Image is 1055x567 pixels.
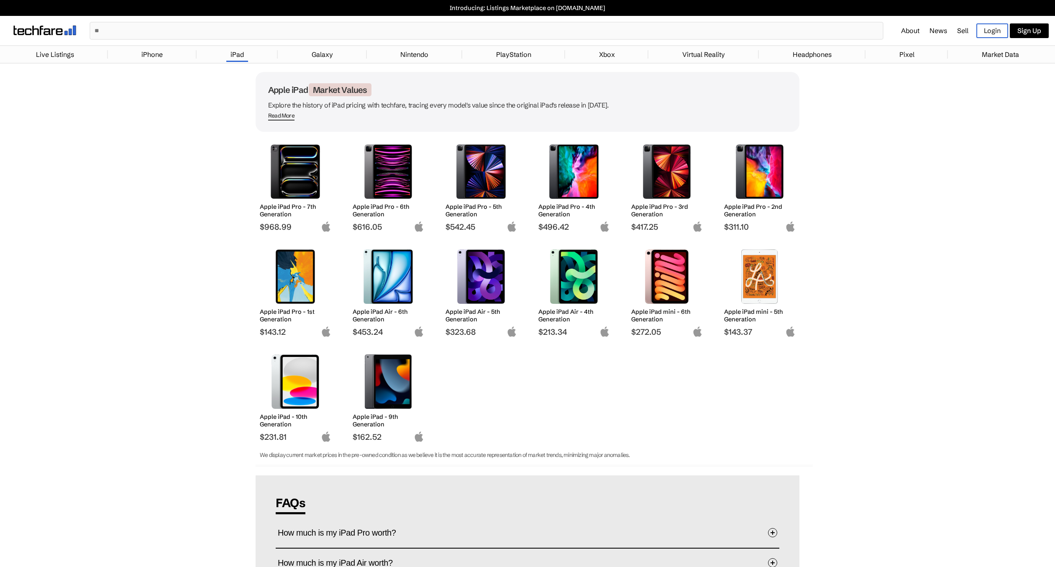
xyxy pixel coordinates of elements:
[348,245,428,337] a: Apple iPad Air 6th Generation Apple iPad Air - 6th Generation $453.24 apple-logo
[353,413,424,428] h2: Apple iPad - 9th Generation
[507,221,517,232] img: apple-logo
[256,350,335,442] a: Apple iPad (10th Generation) Apple iPad - 10th Generation $231.81 apple-logo
[226,46,248,63] a: iPad
[359,144,418,199] img: Apple iPad Pro 6th Generation
[538,327,610,337] span: $213.34
[359,354,418,409] img: Apple iPad (9th Generation)
[976,23,1008,38] a: Login
[692,326,703,337] img: apple-logo
[978,46,1023,63] a: Market Data
[538,222,610,232] span: $496.42
[321,326,331,337] img: apple-logo
[599,326,610,337] img: apple-logo
[309,83,371,96] span: Market Values
[266,249,325,304] img: Apple iPad Pro 1st Generation
[446,308,517,323] h2: Apple iPad Air - 5th Generation
[627,140,707,232] a: Apple iPad Pro 3rd Generation Apple iPad Pro - 3rd Generation $417.25 apple-logo
[1010,23,1049,38] a: Sign Up
[414,326,424,337] img: apple-logo
[414,221,424,232] img: apple-logo
[4,4,1051,12] a: Introducing: Listings Marketplace on [DOMAIN_NAME]
[492,46,535,63] a: PlayStation
[268,85,787,95] h1: Apple iPad
[692,221,703,232] img: apple-logo
[724,203,796,218] h2: Apple iPad Pro - 2nd Generation
[631,327,703,337] span: $272.05
[930,26,947,35] a: News
[353,327,424,337] span: $453.24
[446,203,517,218] h2: Apple iPad Pro - 5th Generation
[452,144,511,199] img: Apple iPad Pro 5th Generation
[446,327,517,337] span: $323.68
[260,203,331,218] h2: Apple iPad Pro - 7th Generation
[276,495,305,514] span: FAQs
[260,413,331,428] h2: Apple iPad - 10th Generation
[545,249,604,304] img: Apple iPad Air 4th Generation
[627,245,707,337] a: Apple iPad mini 6th Generation Apple iPad mini - 6th Generation $272.05 apple-logo
[631,308,703,323] h2: Apple iPad mini - 6th Generation
[268,112,294,119] div: Read More
[720,245,799,337] a: Apple iPad mini 5th Generation Apple iPad mini - 5th Generation $143.37 apple-logo
[256,140,335,232] a: Apple iPad Pro 7th Generation Apple iPad Pro - 7th Generation $968.99 apple-logo
[348,140,428,232] a: Apple iPad Pro 6th Generation Apple iPad Pro - 6th Generation $616.05 apple-logo
[260,327,331,337] span: $143.12
[730,249,789,304] img: Apple iPad mini 5th Generation
[678,46,729,63] a: Virtual Reality
[321,431,331,442] img: apple-logo
[538,203,610,218] h2: Apple iPad Pro - 4th Generation
[414,431,424,442] img: apple-logo
[724,308,796,323] h2: Apple iPad mini - 5th Generation
[730,144,789,199] img: Apple iPad Pro 2nd Generation
[260,308,331,323] h2: Apple iPad Pro - 1st Generation
[507,326,517,337] img: apple-logo
[724,222,796,232] span: $311.10
[260,432,331,442] span: $231.81
[901,26,919,35] a: About
[278,521,777,546] button: How much is my iPad Pro worth?
[32,46,78,63] a: Live Listings
[785,326,796,337] img: apple-logo
[359,249,418,304] img: Apple iPad Air 6th Generation
[638,249,697,304] img: Apple iPad mini 6th Generation
[278,520,409,546] span: How much is my iPad Pro worth?
[321,221,331,232] img: apple-logo
[266,354,325,409] img: Apple iPad (10th Generation)
[724,327,796,337] span: $143.37
[595,46,619,63] a: Xbox
[545,144,604,199] img: Apple iPad Pro 4th Generation
[256,245,335,337] a: Apple iPad Pro 1st Generation Apple iPad Pro - 1st Generation $143.12 apple-logo
[260,222,331,232] span: $968.99
[446,222,517,232] span: $542.45
[353,432,424,442] span: $162.52
[789,46,836,63] a: Headphones
[137,46,167,63] a: iPhone
[538,308,610,323] h2: Apple iPad Air - 4th Generation
[534,245,614,337] a: Apple iPad Air 4th Generation Apple iPad Air - 4th Generation $213.34 apple-logo
[353,222,424,232] span: $616.05
[534,140,614,232] a: Apple iPad Pro 4th Generation Apple iPad Pro - 4th Generation $496.42 apple-logo
[441,140,521,232] a: Apple iPad Pro 5th Generation Apple iPad Pro - 5th Generation $542.45 apple-logo
[266,144,325,199] img: Apple iPad Pro 7th Generation
[631,203,703,218] h2: Apple iPad Pro - 3rd Generation
[599,221,610,232] img: apple-logo
[441,245,521,337] a: Apple iPad Air 5th Generation Apple iPad Air - 5th Generation $323.68 apple-logo
[452,249,511,304] img: Apple iPad Air 5th Generation
[260,450,782,460] p: We display current market prices in the pre-owned condition as we believe it is the most accurate...
[353,308,424,323] h2: Apple iPad Air - 6th Generation
[631,222,703,232] span: $417.25
[957,26,968,35] a: Sell
[638,144,697,199] img: Apple iPad Pro 3rd Generation
[895,46,919,63] a: Pixel
[785,221,796,232] img: apple-logo
[353,203,424,218] h2: Apple iPad Pro - 6th Generation
[348,350,428,442] a: Apple iPad (9th Generation) Apple iPad - 9th Generation $162.52 apple-logo
[13,26,76,35] img: techfare logo
[268,112,294,121] span: Read More
[268,99,787,111] p: Explore the history of iPad pricing with techfare, tracing every model's value since the original...
[307,46,337,63] a: Galaxy
[720,140,799,232] a: Apple iPad Pro 2nd Generation Apple iPad Pro - 2nd Generation $311.10 apple-logo
[396,46,433,63] a: Nintendo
